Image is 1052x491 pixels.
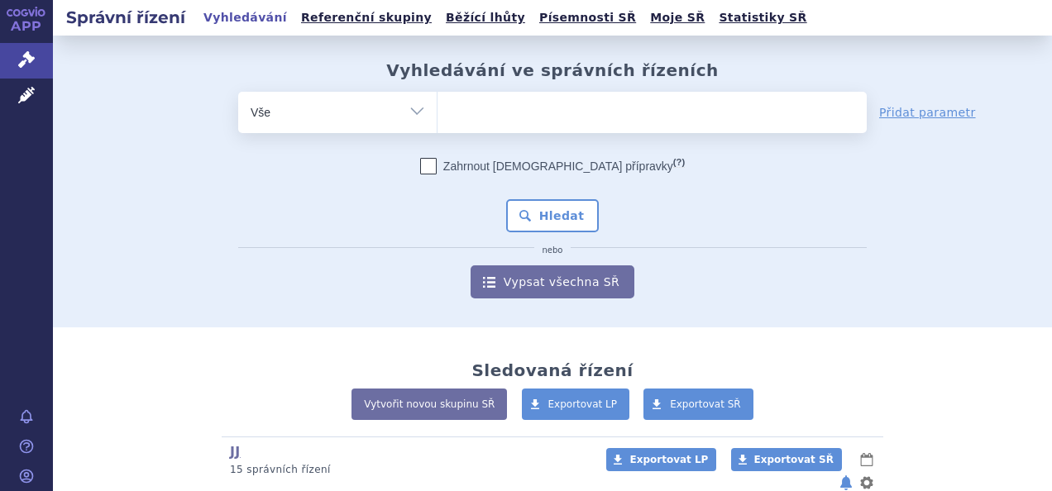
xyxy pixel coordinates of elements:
[731,448,842,471] a: Exportovat SŘ
[643,389,753,420] a: Exportovat SŘ
[420,158,685,174] label: Zahrnout [DEMOGRAPHIC_DATA] přípravky
[386,60,719,80] h2: Vyhledávání ve správních řízeních
[754,454,834,465] span: Exportovat SŘ
[471,360,633,380] h2: Sledovaná řízení
[53,6,198,29] h2: Správní řízení
[351,389,507,420] a: Vytvořit novou skupinu SŘ
[670,398,741,410] span: Exportovat SŘ
[230,444,241,460] a: JJ
[858,450,875,470] button: lhůty
[879,104,976,121] a: Přidat parametr
[673,157,685,168] abbr: (?)
[714,7,811,29] a: Statistiky SŘ
[534,245,571,255] i: nebo
[606,448,716,471] a: Exportovat LP
[471,265,634,298] a: Vypsat všechna SŘ
[629,454,708,465] span: Exportovat LP
[506,199,600,232] button: Hledat
[441,7,530,29] a: Běžící lhůty
[296,7,437,29] a: Referenční skupiny
[645,7,710,29] a: Moje SŘ
[198,7,292,29] a: Vyhledávání
[534,7,641,29] a: Písemnosti SŘ
[522,389,630,420] a: Exportovat LP
[548,398,618,410] span: Exportovat LP
[230,463,585,477] p: 15 správních řízení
